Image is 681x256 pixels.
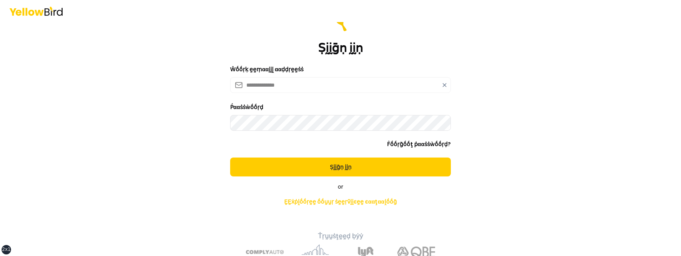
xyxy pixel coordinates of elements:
[2,247,11,253] div: 2xl
[202,232,479,241] p: Ṫṛṵṵṡţḛḛḍ ḅẏẏ
[230,65,303,73] label: Ŵṓṓṛḳ ḛḛṃααḭḭḽ ααḍḍṛḛḛṡṡ
[318,41,363,55] h1: Ṣḭḭḡṇ ḭḭṇ
[230,158,451,176] button: Ṣḭḭḡṇ ḭḭṇ
[387,140,451,148] a: Ḟṓṓṛḡṓṓţ ṗααṡṡẁṓṓṛḍ?
[230,103,263,111] label: Ṕααṡṡẁṓṓṛḍ
[278,194,403,210] a: ḚḚẋṗḽṓṓṛḛḛ ṓṓṵṵṛ ṡḛḛṛṽḭḭͼḛḛ ͼααţααḽṓṓḡ
[338,183,343,191] span: or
